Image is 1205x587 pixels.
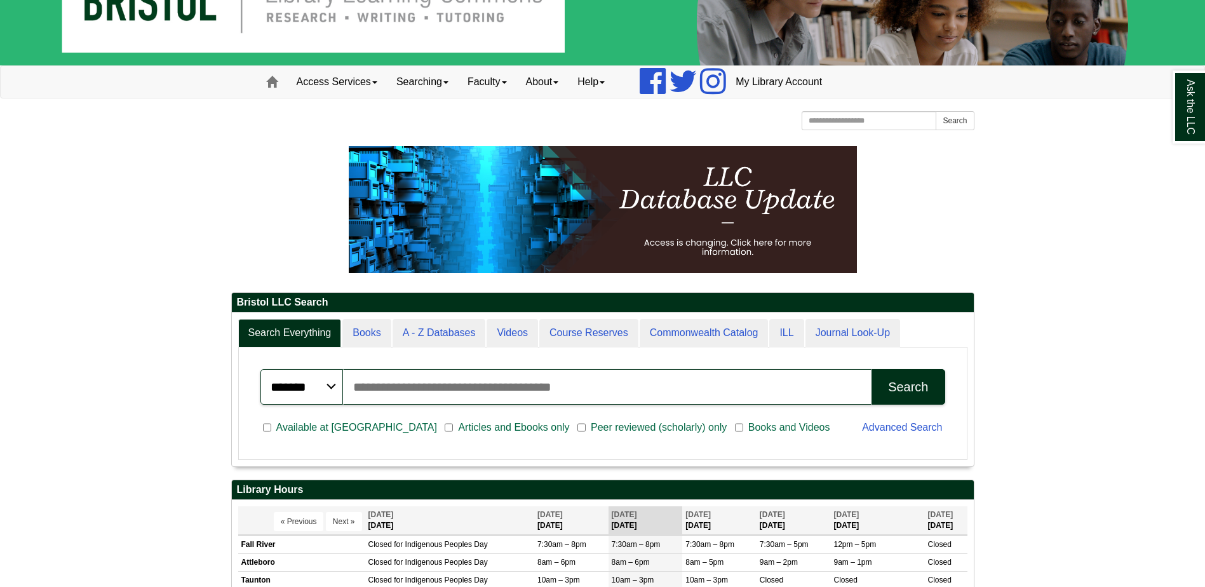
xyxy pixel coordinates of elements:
[609,506,683,535] th: [DATE]
[537,576,580,584] span: 10am – 3pm
[394,558,487,567] span: for Indigenous Peoples Day
[393,319,486,347] a: A - Z Databases
[263,422,271,433] input: Available at [GEOGRAPHIC_DATA]
[232,480,974,500] h2: Library Hours
[368,510,394,519] span: [DATE]
[888,380,928,395] div: Search
[534,506,609,535] th: [DATE]
[238,554,365,572] td: Attleboro
[612,510,637,519] span: [DATE]
[872,369,945,405] button: Search
[612,576,654,584] span: 10am – 3pm
[928,576,952,584] span: Closed
[238,536,365,554] td: Fall River
[928,510,953,519] span: [DATE]
[769,319,804,347] a: ILL
[274,512,324,531] button: « Previous
[925,506,967,535] th: [DATE]
[577,422,586,433] input: Peer reviewed (scholarly) only
[368,558,392,567] span: Closed
[394,576,487,584] span: for Indigenous Peoples Day
[760,540,809,549] span: 7:30am – 5pm
[640,319,769,347] a: Commonwealth Catalog
[685,510,711,519] span: [DATE]
[760,558,798,567] span: 9am – 2pm
[760,576,783,584] span: Closed
[394,540,487,549] span: for Indigenous Peoples Day
[833,540,876,549] span: 12pm – 5pm
[287,66,387,98] a: Access Services
[743,420,835,435] span: Books and Videos
[368,576,392,584] span: Closed
[757,506,831,535] th: [DATE]
[936,111,974,130] button: Search
[537,510,563,519] span: [DATE]
[928,558,952,567] span: Closed
[682,506,757,535] th: [DATE]
[326,512,362,531] button: Next »
[760,510,785,519] span: [DATE]
[928,540,952,549] span: Closed
[516,66,569,98] a: About
[726,66,831,98] a: My Library Account
[368,540,392,549] span: Closed
[586,420,732,435] span: Peer reviewed (scholarly) only
[612,558,650,567] span: 8am – 6pm
[232,293,974,313] h2: Bristol LLC Search
[453,420,574,435] span: Articles and Ebooks only
[685,540,734,549] span: 7:30am – 8pm
[833,510,859,519] span: [DATE]
[387,66,458,98] a: Searching
[458,66,516,98] a: Faculty
[685,558,724,567] span: 8am – 5pm
[445,422,453,433] input: Articles and Ebooks only
[735,422,743,433] input: Books and Videos
[833,558,872,567] span: 9am – 1pm
[805,319,900,347] a: Journal Look-Up
[365,506,534,535] th: [DATE]
[862,422,942,433] a: Advanced Search
[537,558,576,567] span: 8am – 6pm
[539,319,638,347] a: Course Reserves
[833,576,857,584] span: Closed
[830,506,924,535] th: [DATE]
[342,319,391,347] a: Books
[568,66,614,98] a: Help
[271,420,442,435] span: Available at [GEOGRAPHIC_DATA]
[537,540,586,549] span: 7:30am – 8pm
[612,540,661,549] span: 7:30am – 8pm
[685,576,728,584] span: 10am – 3pm
[238,319,342,347] a: Search Everything
[349,146,857,273] img: HTML tutorial
[487,319,538,347] a: Videos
